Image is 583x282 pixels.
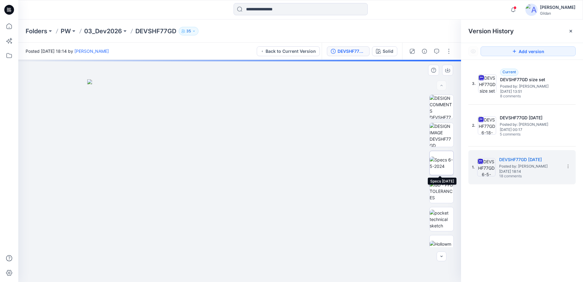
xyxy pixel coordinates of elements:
a: PW [61,27,71,35]
img: pocket technical sketch [430,210,453,229]
span: [DATE] 00:17 [500,128,561,132]
a: [PERSON_NAME] [74,49,109,54]
span: 1. [472,164,475,170]
div: DEVSHF77GD 6-5-2024 [338,48,366,55]
div: Gildan [540,11,575,16]
span: Posted by: Sara Hernandez [500,83,561,89]
button: 35 [179,27,199,35]
h5: DEVSHF77GD 6-18-2024 [500,114,561,121]
img: Specs 6-5-2024 [430,157,453,169]
span: 8 comments [500,94,543,99]
button: DEVSHF77GD [DATE] [327,46,370,56]
img: Hollowman [430,241,453,254]
h5: DEVSHF77GD 6-5-2024 [499,156,560,163]
p: 35 [186,28,191,34]
button: Show Hidden Versions [468,46,478,56]
a: 03_Dev2026 [84,27,122,35]
span: Version History [468,27,514,35]
span: Posted by: Sara Hernandez [499,163,560,169]
span: [DATE] 18:14 [499,169,560,174]
span: [DATE] 13:51 [500,89,561,94]
button: Back to Current Version [257,46,320,56]
button: Close [568,29,573,34]
h5: DEVSHF77GD size set [500,76,561,83]
img: DEVSHF77GD size set [478,74,496,93]
div: Solid [383,48,393,55]
button: Details [420,46,429,56]
a: Folders [26,27,47,35]
div: [PERSON_NAME] [540,4,575,11]
span: Posted by: Sara Hernandez [500,121,561,128]
span: 18 comments [499,174,542,179]
span: Current [503,70,516,74]
img: DEVSHF77GD 6-18-2024 [478,116,496,135]
button: Solid [372,46,397,56]
img: DESIGN IMAGE DEVSHF77GD [430,123,453,147]
span: Posted [DATE] 18:14 by [26,48,109,54]
span: 3. [472,81,476,86]
span: 5 comments [500,132,542,137]
img: DEVSHF77GD 6-5-2024 [477,158,495,176]
img: eyJhbGciOiJIUzI1NiIsImtpZCI6IjAiLCJzbHQiOiJzZXMiLCJ0eXAiOiJKV1QifQ.eyJkYXRhIjp7InR5cGUiOiJzdG9yYW... [87,79,392,282]
button: Add version [481,46,576,56]
img: DESIGN COMMENTS DEVSHF77GD [430,95,453,119]
img: GD - PFD TOLERANCES [430,182,453,201]
img: avatar [525,4,538,16]
span: 2. [472,123,475,128]
p: DEVSHF77GD [135,27,176,35]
